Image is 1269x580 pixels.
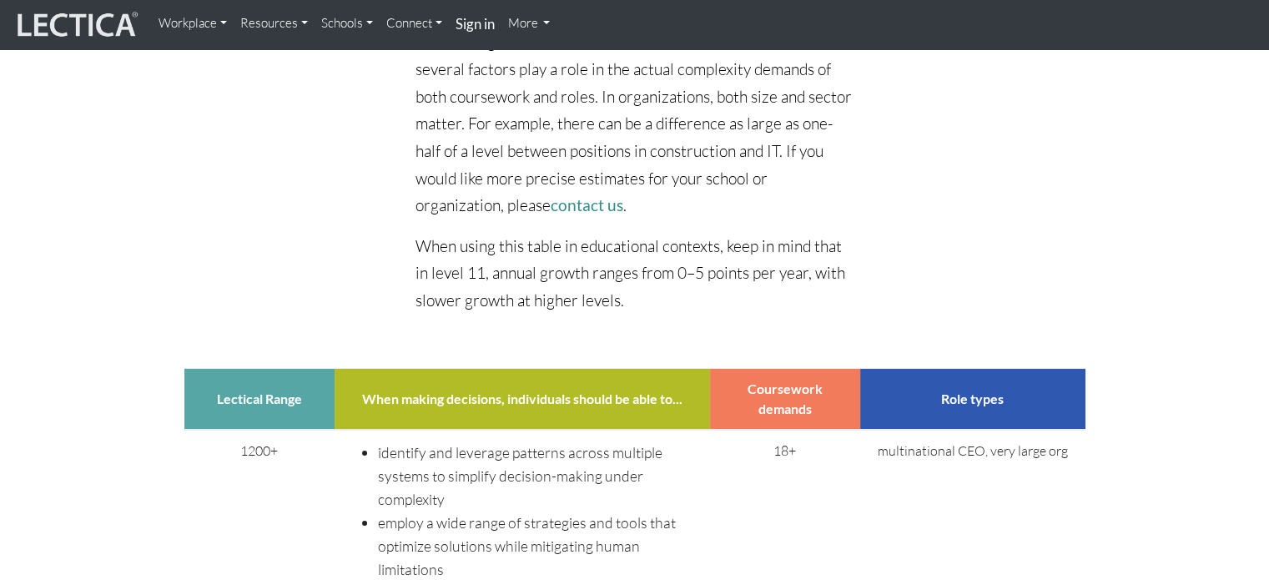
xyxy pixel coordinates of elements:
a: Connect [380,7,449,40]
a: Resources [234,7,315,40]
th: Coursework demands [710,368,860,430]
th: Lectical Range [184,368,335,430]
p: When using this table as a reference, please keep in mind that several factors play a role in the... [415,28,854,219]
a: Sign in [449,7,501,43]
th: When making decisions, individuals should be able to... [335,368,710,430]
img: lecticalive [13,9,138,41]
a: Workplace [152,7,234,40]
a: More [501,7,557,40]
strong: Sign in [456,15,495,33]
a: contact us [551,195,623,214]
p: When using this table in educational contexts, keep in mind that in level 11, annual growth range... [415,233,854,315]
a: Schools [315,7,380,40]
li: identify and leverage patterns across multiple systems to simplify decision-making under complexity [378,441,700,511]
th: Role types [860,368,1085,430]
